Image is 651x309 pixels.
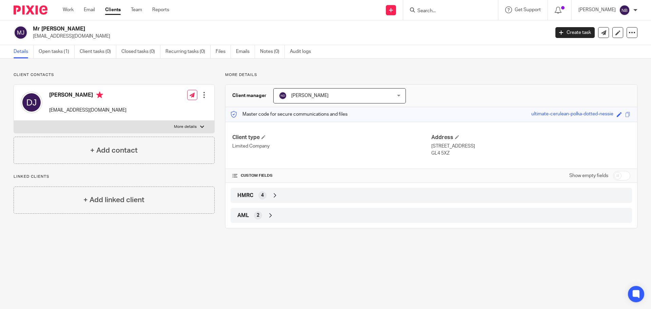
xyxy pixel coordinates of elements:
[237,192,253,199] span: HMRC
[39,45,75,58] a: Open tasks (1)
[257,212,259,219] span: 2
[80,45,116,58] a: Client tasks (0)
[555,27,595,38] a: Create task
[131,6,142,13] a: Team
[232,173,431,178] h4: CUSTOM FIELDS
[96,92,103,98] i: Primary
[431,134,630,141] h4: Address
[279,92,287,100] img: svg%3E
[14,25,28,40] img: svg%3E
[237,212,249,219] span: AML
[216,45,231,58] a: Files
[619,5,630,16] img: svg%3E
[14,174,215,179] p: Linked clients
[105,6,121,13] a: Clients
[225,72,637,78] p: More details
[431,143,630,150] p: [STREET_ADDRESS]
[174,124,197,130] p: More details
[49,92,126,100] h4: [PERSON_NAME]
[14,72,215,78] p: Client contacts
[417,8,478,14] input: Search
[515,7,541,12] span: Get Support
[14,5,47,15] img: Pixie
[231,111,348,118] p: Master code for secure communications and files
[569,172,608,179] label: Show empty fields
[49,107,126,114] p: [EMAIL_ADDRESS][DOMAIN_NAME]
[232,143,431,150] p: Limited Company
[291,93,329,98] span: [PERSON_NAME]
[121,45,160,58] a: Closed tasks (0)
[63,6,74,13] a: Work
[14,45,34,58] a: Details
[83,195,144,205] h4: + Add linked client
[165,45,211,58] a: Recurring tasks (0)
[261,192,264,199] span: 4
[90,145,138,156] h4: + Add contact
[84,6,95,13] a: Email
[21,92,42,113] img: svg%3E
[578,6,616,13] p: [PERSON_NAME]
[431,150,630,157] p: GL4 5XZ
[33,33,545,40] p: [EMAIL_ADDRESS][DOMAIN_NAME]
[152,6,169,13] a: Reports
[290,45,316,58] a: Audit logs
[260,45,285,58] a: Notes (0)
[232,134,431,141] h4: Client type
[531,111,613,118] div: ultimate-cerulean-polka-dotted-nessie
[33,25,443,33] h2: Mr [PERSON_NAME]
[232,92,267,99] h3: Client manager
[236,45,255,58] a: Emails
